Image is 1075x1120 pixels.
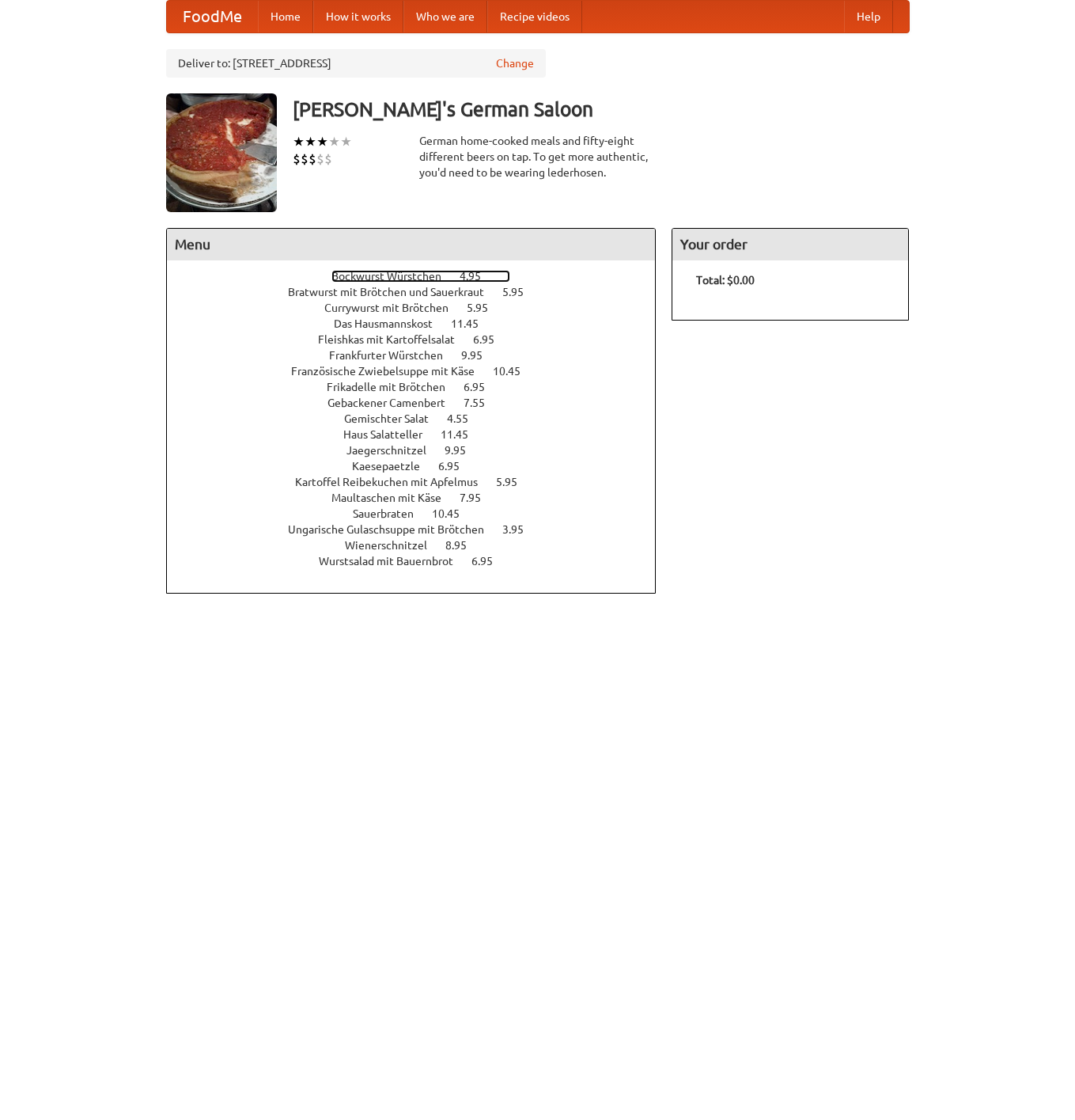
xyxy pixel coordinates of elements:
a: Französische Zwiebelsuppe mit Käse 10.45 [291,365,550,378]
span: 11.45 [441,428,484,441]
span: 6.95 [464,381,501,393]
span: 4.55 [447,412,484,425]
span: Maultaschen mit Käse [331,492,457,504]
span: 9.95 [445,444,482,457]
a: Frankfurter Würstchen 9.95 [329,349,512,362]
li: $ [316,150,324,168]
li: ★ [316,133,328,150]
span: Gebackener Camenbert [327,397,461,409]
li: $ [308,150,316,168]
li: ★ [293,133,305,150]
a: Das Hausmannskost 11.45 [334,317,508,330]
span: Sauerbraten [353,507,430,520]
li: $ [324,150,332,168]
span: Bratwurst mit Brötchen und Sauerkraut [288,286,500,298]
span: 11.45 [451,317,494,330]
a: Who we are [403,1,487,32]
span: Jaegerschnitzel [346,444,442,457]
span: 3.95 [502,523,539,536]
img: angular.jpg [166,93,277,212]
li: ★ [340,133,352,150]
span: 10.45 [493,365,536,378]
span: Frikadelle mit Brötchen [327,381,461,393]
a: FoodMe [167,1,258,32]
span: Wurstsalad mit Bauernbrot [319,555,469,568]
span: Gemischter Salat [344,412,445,425]
a: Frikadelle mit Brötchen 6.95 [327,381,514,393]
a: Kartoffel Reibekuchen mit Apfelmus 5.95 [295,476,547,488]
span: Bockwurst Würstchen [331,270,457,283]
span: 6.95 [473,333,510,346]
li: ★ [305,133,316,150]
a: Recipe videos [487,1,582,32]
a: Maultaschen mit Käse 7.95 [331,492,510,504]
li: $ [301,150,308,168]
span: 6.95 [471,555,509,568]
span: 4.95 [460,270,497,283]
span: Frankfurter Würstchen [329,349,459,362]
span: Wienerschnitzel [345,539,443,552]
b: Total: $0.00 [696,274,755,287]
span: Kartoffel Reibekuchen mit Apfelmus [295,476,494,488]
span: 9.95 [461,349,498,362]
span: 7.55 [464,397,501,409]
span: Das Hausmannskost [334,317,449,330]
a: Change [496,55,534,71]
a: Currywurst mit Brötchen 5.95 [324,302,517,314]
a: Wurstsalad mit Bauernbrot 6.95 [319,555,522,568]
a: Bratwurst mit Brötchen und Sauerkraut 5.95 [288,286,553,298]
a: Home [258,1,313,32]
span: 5.95 [467,302,504,314]
a: Kaesepaetzle 6.95 [352,460,489,473]
span: Ungarische Gulaschsuppe mit Brötchen [288,523,500,536]
span: 5.95 [502,286,539,298]
span: 8.95 [445,539,483,552]
h3: [PERSON_NAME]'s German Saloon [293,93,910,125]
span: 10.45 [432,507,475,520]
a: Haus Salatteller 11.45 [343,428,498,441]
a: Wienerschnitzel 8.95 [345,539,496,552]
span: Currywurst mit Brötchen [324,302,464,314]
span: 5.95 [496,476,533,488]
a: Ungarische Gulaschsuppe mit Brötchen 3.95 [288,523,553,536]
a: Help [844,1,893,32]
h4: Menu [167,229,656,260]
a: Jaegerschnitzel 9.95 [346,444,495,457]
a: How it works [313,1,403,32]
span: 6.95 [438,460,475,473]
span: Kaesepaetzle [352,460,436,473]
div: Deliver to: [STREET_ADDRESS] [166,49,546,78]
span: Französische Zwiebelsuppe mit Käse [291,365,490,378]
div: German home-cooked meals and fifty-eight different beers on tap. To get more authentic, you'd nee... [419,133,657,180]
a: Sauerbraten 10.45 [353,507,489,520]
li: $ [293,150,301,168]
span: Fleishkas mit Kartoffelsalat [318,333,471,346]
li: ★ [328,133,340,150]
span: Haus Salatteller [343,428,438,441]
h4: Your order [672,229,908,260]
a: Bockwurst Würstchen 4.95 [331,270,510,283]
span: 7.95 [460,492,497,504]
a: Gemischter Salat 4.55 [344,412,498,425]
a: Fleishkas mit Kartoffelsalat 6.95 [318,333,524,346]
a: Gebackener Camenbert 7.55 [327,397,514,409]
